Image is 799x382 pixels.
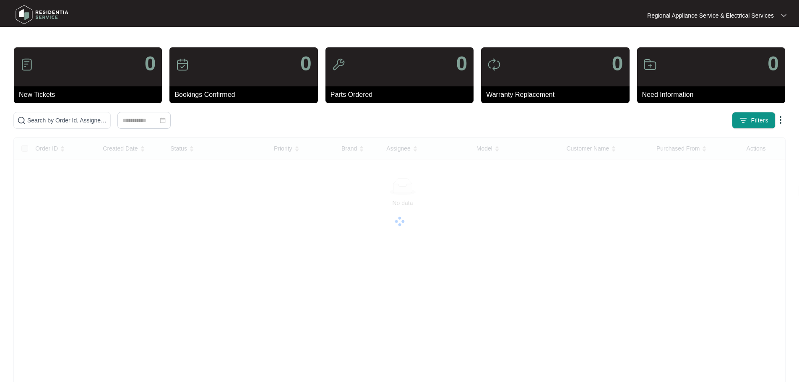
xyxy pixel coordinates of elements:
[27,116,107,125] input: Search by Order Id, Assignee Name, Customer Name, Brand and Model
[331,90,474,100] p: Parts Ordered
[776,115,786,125] img: dropdown arrow
[300,54,312,74] p: 0
[19,90,162,100] p: New Tickets
[332,58,345,71] img: icon
[487,58,501,71] img: icon
[486,90,629,100] p: Warranty Replacement
[174,90,318,100] p: Bookings Confirmed
[145,54,156,74] p: 0
[20,58,34,71] img: icon
[642,90,785,100] p: Need Information
[456,54,467,74] p: 0
[176,58,189,71] img: icon
[13,2,71,27] img: residentia service logo
[768,54,779,74] p: 0
[647,11,774,20] p: Regional Appliance Service & Electrical Services
[17,116,26,125] img: search-icon
[781,13,786,18] img: dropdown arrow
[612,54,623,74] p: 0
[643,58,657,71] img: icon
[751,116,768,125] span: Filters
[732,112,776,129] button: filter iconFilters
[739,116,747,125] img: filter icon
